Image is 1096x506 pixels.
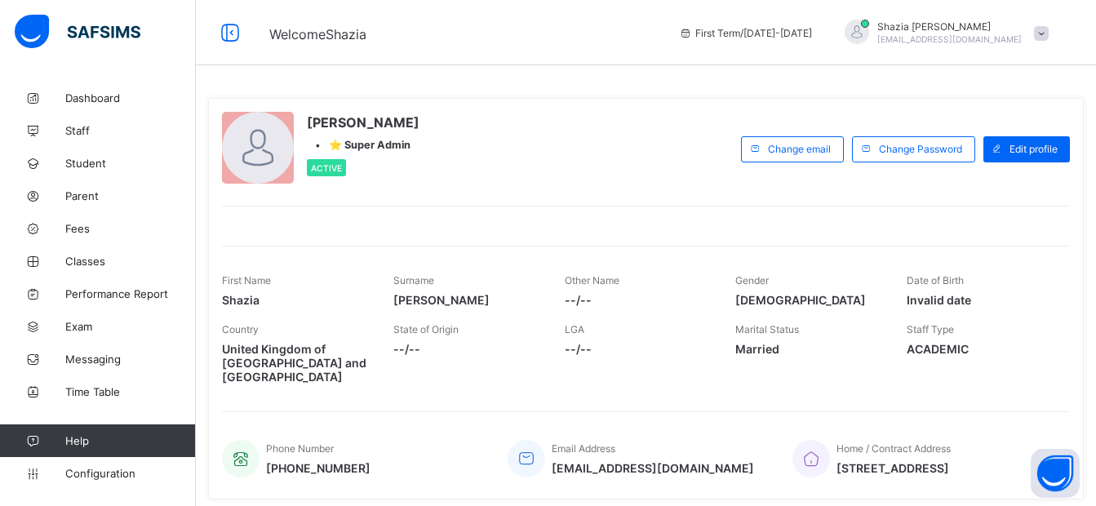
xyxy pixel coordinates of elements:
span: [PERSON_NAME] [393,293,540,307]
span: LGA [565,323,584,335]
span: [EMAIL_ADDRESS][DOMAIN_NAME] [877,34,1022,44]
span: Change Password [879,143,962,155]
span: Shazia [222,293,369,307]
span: Email Address [552,442,615,455]
span: --/-- [393,342,540,356]
span: --/-- [565,342,712,356]
span: Phone Number [266,442,334,455]
span: Surname [393,274,434,286]
span: Home / Contract Address [836,442,951,455]
span: Country [222,323,259,335]
button: Open asap [1031,449,1080,498]
span: Gender [735,274,769,286]
span: Fees [65,222,196,235]
span: Other Name [565,274,619,286]
span: Parent [65,189,196,202]
div: ShaziaShah [828,20,1057,47]
span: Dashboard [65,91,196,104]
span: [PHONE_NUMBER] [266,461,371,475]
span: Marital Status [735,323,799,335]
span: Married [735,342,882,356]
span: session/term information [679,27,812,39]
span: United Kingdom of [GEOGRAPHIC_DATA] and [GEOGRAPHIC_DATA] [222,342,369,384]
span: ⭐ Super Admin [329,139,410,151]
span: Date of Birth [907,274,964,286]
span: Messaging [65,353,196,366]
span: [STREET_ADDRESS] [836,461,951,475]
span: Performance Report [65,287,196,300]
img: safsims [15,15,140,49]
span: Time Table [65,385,196,398]
span: First Name [222,274,271,286]
span: State of Origin [393,323,459,335]
span: Exam [65,320,196,333]
span: Edit profile [1009,143,1058,155]
span: Invalid date [907,293,1054,307]
span: Welcome Shazia [269,26,366,42]
span: Active [311,163,342,173]
div: • [307,139,419,151]
span: Staff Type [907,323,954,335]
span: ACADEMIC [907,342,1054,356]
span: --/-- [565,293,712,307]
span: Classes [65,255,196,268]
span: [EMAIL_ADDRESS][DOMAIN_NAME] [552,461,754,475]
span: Student [65,157,196,170]
span: Change email [768,143,831,155]
span: [PERSON_NAME] [307,114,419,131]
span: [DEMOGRAPHIC_DATA] [735,293,882,307]
span: Staff [65,124,196,137]
span: Help [65,434,195,447]
span: Configuration [65,467,195,480]
span: Shazia [PERSON_NAME] [877,20,1022,33]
